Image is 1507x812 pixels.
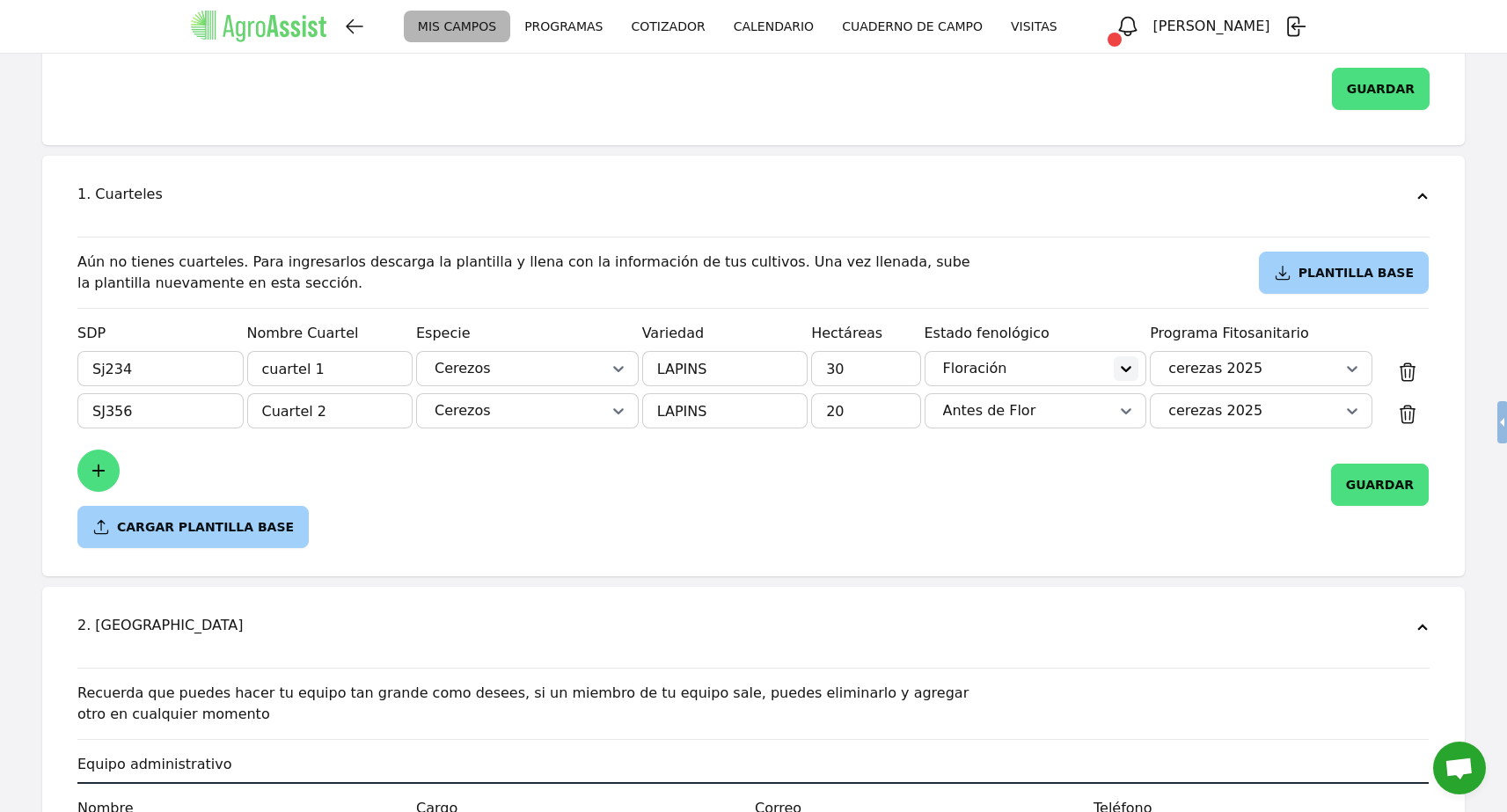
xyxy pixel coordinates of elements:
div: Variedad [642,323,808,344]
h3: [PERSON_NAME] [1152,15,1271,38]
div: Cerezos [435,356,582,381]
div: Programa Fitosanitario [1150,323,1429,344]
a: MIS CAMPOS [404,11,510,42]
div: Especie [416,323,639,344]
div: Antes de Flor [943,399,1090,423]
div: Hectáreas [811,323,920,344]
a: VISITAS [997,11,1072,42]
div: Nombre Cuartel [247,323,413,344]
div: Floración [943,356,1090,381]
a: CUADERNO DE CAMPO [828,11,997,42]
button: PLANTILLA BASE [1259,252,1429,294]
div: cerezas 2025 [1168,399,1315,423]
div: Equipo administrativo [77,754,1429,775]
img: AgroAssist [191,11,327,42]
a: Chat abierto [1433,742,1486,794]
div: Aún no tienes cuarteles. Para ingresarlos descarga la plantilla y llena con la información de tus... [77,252,978,294]
div: 2. [GEOGRAPHIC_DATA] [77,615,1401,636]
button: GUARDAR [1332,68,1430,110]
span: PLANTILLA BASE [1299,267,1414,279]
div: Cerezos [435,399,582,423]
span: CARGAR PLANTILLA BASE [117,521,294,533]
div: Recuerda que puedes hacer tu equipo tan grande como desees, si un miembro de tu equipo sale, pued... [77,683,978,725]
div: 1. Cuarteles [77,184,1401,205]
a: COTIZADOR [618,11,720,42]
button: GUARDAR [1331,464,1429,506]
a: CALENDARIO [720,11,828,42]
a: PROGRAMAS [510,11,617,42]
div: cerezas 2025 [1168,356,1315,381]
div: Estado fenológico [925,323,1147,344]
div: SDP [77,323,244,344]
